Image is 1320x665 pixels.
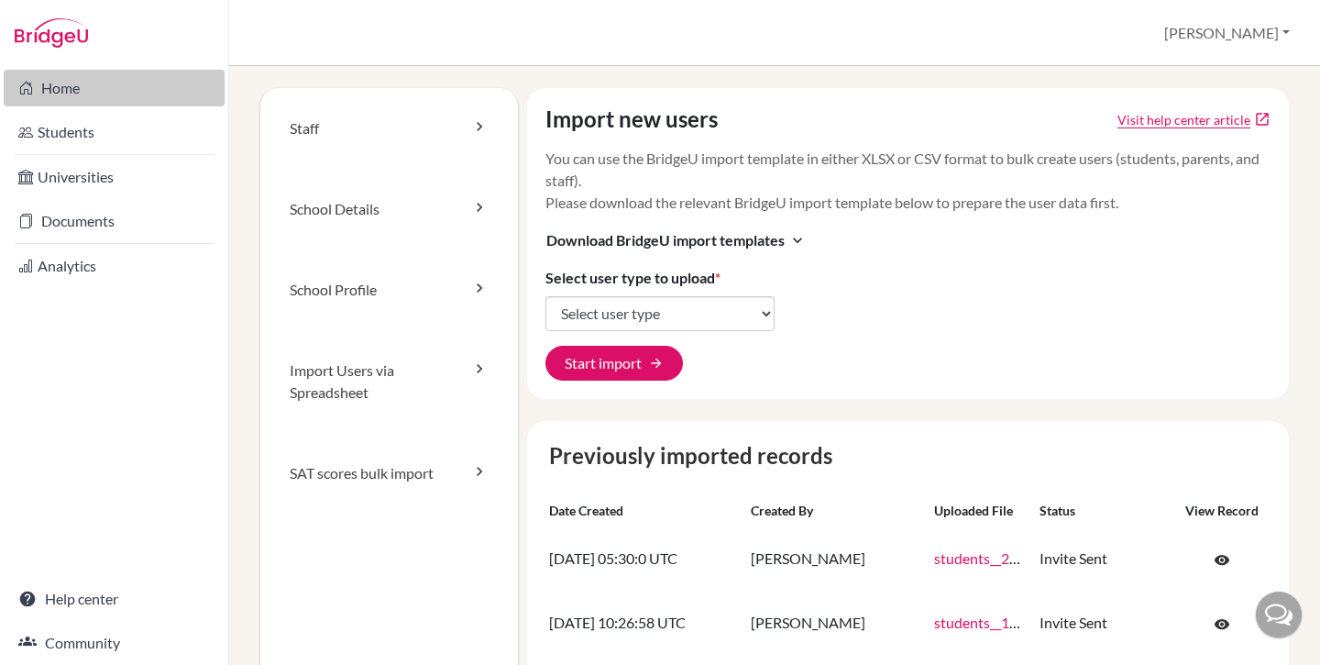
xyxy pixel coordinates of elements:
th: Uploaded file [927,494,1033,527]
span: Download BridgeU import templates [546,229,785,251]
span: arrow_forward [649,356,664,371]
i: expand_more [788,231,807,249]
a: Universities [4,159,225,195]
a: Help center [4,581,225,617]
a: open_in_new [1254,111,1270,127]
a: SAT scores bulk import [260,433,518,514]
span: Help [42,13,80,29]
a: Community [4,625,225,661]
button: Start import [545,346,683,381]
a: Students [4,114,225,150]
button: Download BridgeU import templatesexpand_more [545,228,808,252]
p: You can use the BridgeU import template in either XLSX or CSV format to bulk create users (studen... [545,148,1271,214]
td: Invite Sent [1032,527,1170,592]
a: Documents [4,203,225,239]
img: Bridge-U [15,18,88,48]
th: Date created [542,494,743,527]
a: School Profile [260,249,518,330]
a: students__1_.xlsx [934,614,1042,631]
a: students__2_.xlsx [934,549,1042,567]
th: View record [1170,494,1274,527]
a: Home [4,70,225,106]
label: Select user type to upload [545,267,720,289]
a: Analytics [4,248,225,284]
td: Invite Sent [1032,592,1170,656]
caption: Previously imported records [542,439,1275,472]
a: Staff [260,88,518,169]
a: Import Users via Spreadsheet [260,330,518,433]
a: Click to open the record on its current state [1194,542,1249,577]
a: Click to open Tracking student registration article in a new tab [1117,110,1250,129]
td: [PERSON_NAME] [743,592,927,656]
button: [PERSON_NAME] [1156,16,1298,50]
span: visibility [1214,552,1230,569]
td: [DATE] 05:30:0 UTC [542,527,743,592]
a: School Details [260,169,518,249]
td: [PERSON_NAME] [743,527,927,592]
h4: Import new users [545,106,718,133]
th: Status [1032,494,1170,527]
span: visibility [1214,616,1230,633]
a: Click to open the record on its current state [1194,606,1249,641]
th: Created by [743,494,927,527]
td: [DATE] 10:26:58 UTC [542,592,743,656]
